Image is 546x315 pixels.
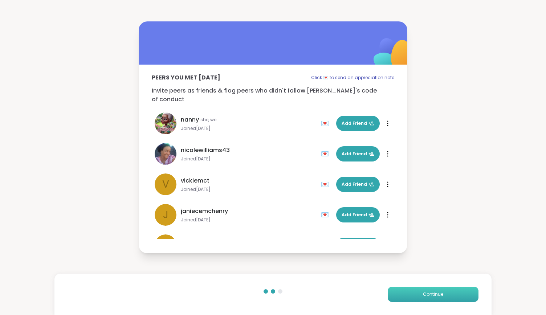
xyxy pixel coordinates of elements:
[181,207,228,216] span: janiecemchenry
[181,115,199,124] span: nanny
[321,118,332,129] div: 💌
[342,181,374,188] span: Add Friend
[163,238,169,253] span: s
[321,179,332,190] div: 💌
[152,73,220,82] p: Peers you met [DATE]
[152,86,394,104] p: Invite peers as friends & flag peers who didn't follow [PERSON_NAME]'s code of conduct
[200,117,216,123] span: she, we
[336,207,380,222] button: Add Friend
[336,116,380,131] button: Add Friend
[181,146,230,155] span: nicolewilliams43
[181,126,317,131] span: Joined [DATE]
[181,156,317,162] span: Joined [DATE]
[321,148,332,160] div: 💌
[155,112,176,134] img: nanny
[342,120,374,127] span: Add Friend
[181,237,205,246] span: suzeq33
[321,209,332,221] div: 💌
[356,19,429,91] img: ShareWell Logomark
[336,146,380,161] button: Add Friend
[423,291,443,298] span: Continue
[162,177,169,192] span: v
[388,287,478,302] button: Continue
[336,238,380,253] button: Add Friend
[342,151,374,157] span: Add Friend
[311,73,394,82] p: Click 💌 to send an appreciation note
[181,187,317,192] span: Joined [DATE]
[163,207,168,222] span: j
[155,143,176,165] img: nicolewilliams43
[336,177,380,192] button: Add Friend
[181,176,209,185] span: vickiemct
[342,212,374,218] span: Add Friend
[181,217,317,223] span: Joined [DATE]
